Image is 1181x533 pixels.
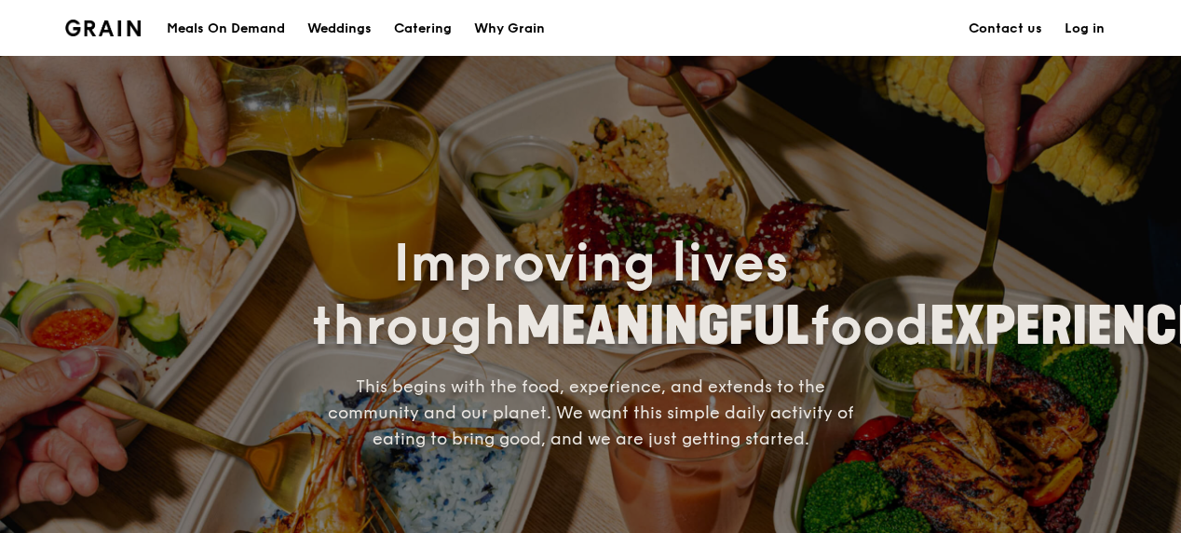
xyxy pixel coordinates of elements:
a: Why Grain [463,1,556,57]
div: Weddings [307,1,372,57]
a: Log in [1053,1,1116,57]
div: Why Grain [474,1,545,57]
span: MEANINGFUL [516,295,809,358]
a: Catering [383,1,463,57]
div: Meals On Demand [167,1,285,57]
a: Contact us [957,1,1053,57]
div: Catering [394,1,452,57]
img: Grain [65,20,141,36]
a: Weddings [296,1,383,57]
span: This begins with the food, experience, and extends to the community and our planet. We want this ... [328,376,854,449]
